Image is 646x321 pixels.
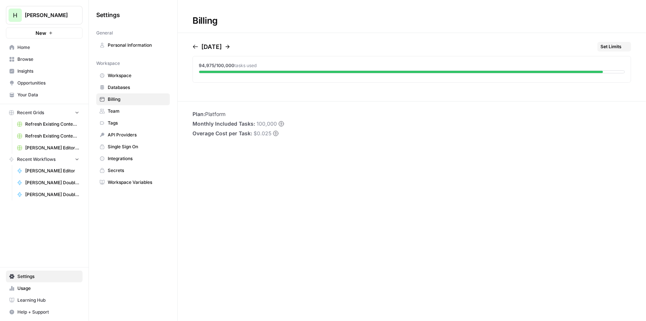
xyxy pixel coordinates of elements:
[108,120,167,126] span: Tags
[193,110,284,118] li: Platform
[14,118,83,130] a: Refresh Existing Content [DATE] Deleted AEO, doesn't work now
[96,70,170,82] a: Workspace
[6,282,83,294] a: Usage
[17,309,79,315] span: Help + Support
[25,145,79,151] span: [PERSON_NAME] Editor Grid
[193,120,255,128] span: Monthly Included Tasks:
[6,42,83,53] a: Home
[96,129,170,141] a: API Providers
[254,130,271,137] span: $0.025
[6,107,83,118] button: Recent Grids
[108,179,167,186] span: Workspace Variables
[17,44,79,51] span: Home
[108,42,167,49] span: Personal Information
[108,143,167,150] span: Single Sign On
[193,130,252,137] span: Overage Cost per Task:
[108,132,167,138] span: API Providers
[96,82,170,93] a: Databases
[96,39,170,51] a: Personal Information
[96,165,170,176] a: Secrets
[6,89,83,101] a: Your Data
[108,84,167,91] span: Databases
[14,142,83,154] a: [PERSON_NAME] Editor Grid
[17,156,56,163] span: Recent Workflows
[6,77,83,89] a: Opportunities
[36,29,46,37] span: New
[96,30,113,36] span: General
[96,10,120,19] span: Settings
[96,176,170,188] a: Workspace Variables
[14,165,83,177] a: [PERSON_NAME] Editor
[6,6,83,24] button: Workspace: Hasbrook
[6,27,83,39] button: New
[199,63,234,68] span: 94,975 /100,000
[25,168,79,174] span: [PERSON_NAME] Editor
[17,273,79,280] span: Settings
[13,11,17,20] span: H
[6,271,83,282] a: Settings
[17,56,79,63] span: Browse
[17,92,79,98] span: Your Data
[14,189,83,201] a: [PERSON_NAME] Double Check Neversweat
[14,130,83,142] a: Refresh Existing Content (1)
[17,297,79,304] span: Learning Hub
[193,111,205,117] span: Plan:
[108,72,167,79] span: Workspace
[257,120,277,128] span: 100,000
[96,105,170,117] a: Team
[17,68,79,75] span: Insights
[108,167,167,174] span: Secrets
[600,43,622,50] span: Set Limits
[178,15,232,27] div: Billing
[201,42,222,51] p: [DATE]
[6,154,83,165] button: Recent Workflows
[25,11,70,19] span: [PERSON_NAME]
[17,285,79,292] span: Usage
[25,121,79,128] span: Refresh Existing Content [DATE] Deleted AEO, doesn't work now
[598,42,631,52] button: Set Limits
[6,65,83,77] a: Insights
[6,53,83,65] a: Browse
[25,133,79,139] span: Refresh Existing Content (1)
[6,306,83,318] button: Help + Support
[14,177,83,189] a: [PERSON_NAME] Double Check Cases
[96,141,170,153] a: Single Sign On
[17,109,44,116] span: Recent Grids
[234,63,257,68] span: tasks used
[25,191,79,198] span: [PERSON_NAME] Double Check Neversweat
[108,96,167,103] span: Billing
[108,108,167,115] span: Team
[17,80,79,86] span: Opportunities
[6,294,83,306] a: Learning Hub
[108,155,167,162] span: Integrations
[25,179,79,186] span: [PERSON_NAME] Double Check Cases
[96,153,170,165] a: Integrations
[96,60,120,67] span: Workspace
[96,93,170,105] a: Billing
[96,117,170,129] a: Tags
